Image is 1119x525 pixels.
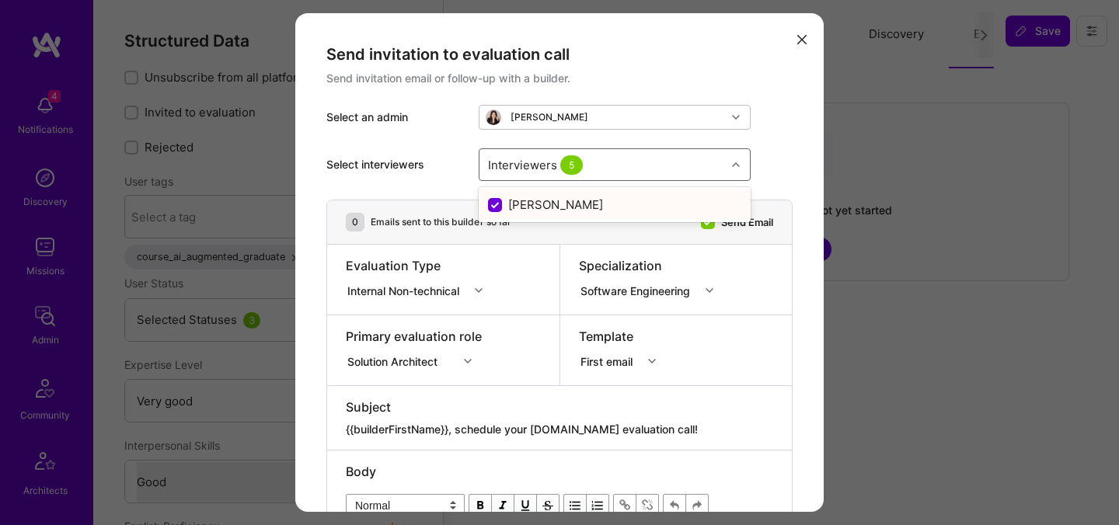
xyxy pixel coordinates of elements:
button: Bold [469,494,492,517]
div: Send invitation to evaluation call [326,44,793,64]
div: Template [579,328,666,345]
i: icon Chevron [464,357,472,365]
div: [PERSON_NAME] [488,196,741,213]
div: 0 [346,213,364,231]
div: Body [346,463,773,480]
span: Send Email [721,214,773,230]
span: Normal [346,494,465,517]
button: UL [563,494,587,517]
div: Internal Non-technical [347,282,465,298]
i: icon Chevron [732,161,740,169]
div: Specialization [579,257,723,274]
button: Underline [514,494,537,517]
div: Evaluation Type [346,257,493,274]
button: Undo [663,494,686,517]
div: Subject [346,398,773,415]
button: Italic [492,494,514,517]
div: Solution Architect [347,353,444,369]
button: Redo [686,494,709,517]
select: Block type [346,494,465,517]
div: Select interviewers [326,157,466,172]
div: First email [580,353,639,369]
div: modal [295,13,824,512]
i: icon Chevron [475,287,483,294]
div: Select an admin [326,110,466,125]
textarea: {{builderFirstName}}, schedule your [DOMAIN_NAME] evaluation call! [346,422,773,437]
button: OL [587,494,609,517]
div: Send invitation email or follow-up with a builder. [326,71,793,86]
div: [PERSON_NAME] [511,111,588,123]
button: Strikethrough [537,494,559,517]
button: Link [613,494,636,517]
span: 5 [560,155,583,174]
div: Emails sent to this builder so far [371,215,511,229]
button: Remove Link [636,494,659,517]
i: icon Chevron [706,287,713,294]
div: Software Engineering [580,282,696,298]
div: Primary evaluation role [346,328,482,345]
i: icon Chevron [648,357,656,365]
i: icon Close [797,35,807,44]
img: User Avatar [486,110,501,125]
div: Interviewers [484,153,590,176]
i: icon Chevron [732,113,740,121]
